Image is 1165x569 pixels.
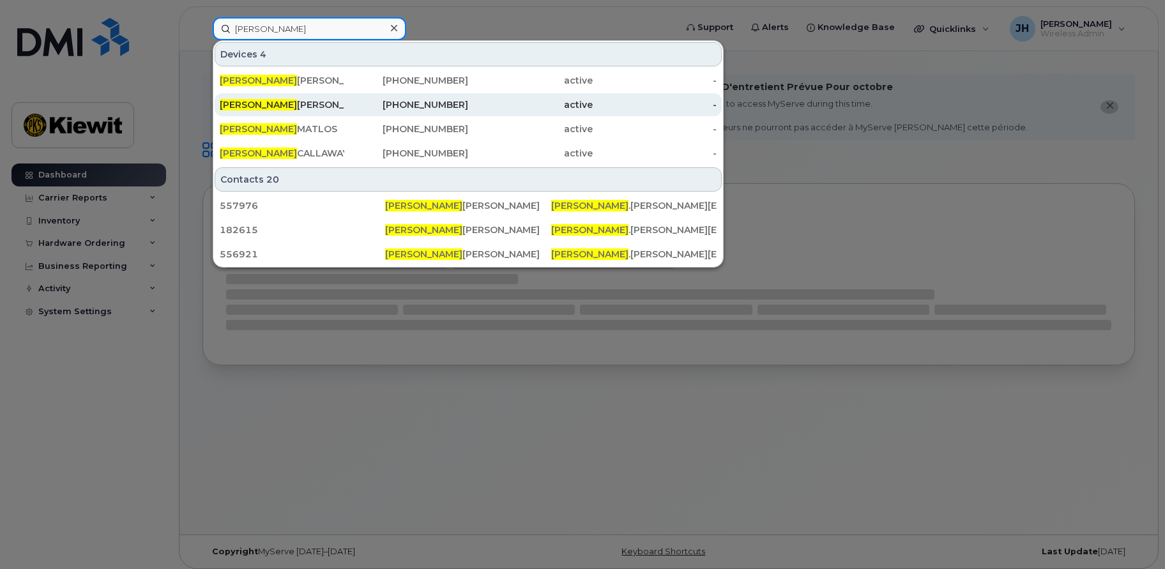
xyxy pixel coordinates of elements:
[215,167,722,192] div: Contacts
[220,248,385,261] div: 556921
[385,248,551,261] div: [PERSON_NAME]
[220,148,297,159] span: [PERSON_NAME]
[593,147,717,160] div: -
[220,123,344,135] div: MATLOS
[468,74,593,87] div: active
[220,199,385,212] div: 557976
[551,199,717,212] div: .[PERSON_NAME][EMAIL_ADDRESS][DOMAIN_NAME]
[593,98,717,111] div: -
[266,173,279,186] span: 20
[385,248,462,260] span: [PERSON_NAME]
[551,224,628,236] span: [PERSON_NAME]
[551,200,628,211] span: [PERSON_NAME]
[385,199,551,212] div: [PERSON_NAME]
[215,69,722,92] a: [PERSON_NAME][PERSON_NAME][PHONE_NUMBER]active-
[385,224,462,236] span: [PERSON_NAME]
[551,248,628,260] span: [PERSON_NAME]
[385,200,462,211] span: [PERSON_NAME]
[468,147,593,160] div: active
[215,218,722,241] a: 182615[PERSON_NAME][PERSON_NAME][PERSON_NAME].[PERSON_NAME][EMAIL_ADDRESS][PERSON_NAME][DOMAIN_NAME]
[468,98,593,111] div: active
[344,147,469,160] div: [PHONE_NUMBER]
[220,147,344,160] div: CALLAWAY
[260,48,266,61] span: 4
[344,98,469,111] div: [PHONE_NUMBER]
[385,224,551,236] div: [PERSON_NAME]
[215,243,722,266] a: 556921[PERSON_NAME][PERSON_NAME][PERSON_NAME].[PERSON_NAME][EMAIL_ADDRESS][DOMAIN_NAME]
[344,123,469,135] div: [PHONE_NUMBER]
[1109,513,1155,559] iframe: Messenger Launcher
[220,98,344,111] div: [PERSON_NAME]
[551,224,717,236] div: .[PERSON_NAME][EMAIL_ADDRESS][PERSON_NAME][DOMAIN_NAME]
[220,99,297,110] span: [PERSON_NAME]
[215,93,722,116] a: [PERSON_NAME][PERSON_NAME][PHONE_NUMBER]active-
[220,75,297,86] span: [PERSON_NAME]
[344,74,469,87] div: [PHONE_NUMBER]
[215,118,722,140] a: [PERSON_NAME]MATLOS[PHONE_NUMBER]active-
[215,142,722,165] a: [PERSON_NAME]CALLAWAY[PHONE_NUMBER]active-
[468,123,593,135] div: active
[215,194,722,217] a: 557976[PERSON_NAME][PERSON_NAME][PERSON_NAME].[PERSON_NAME][EMAIL_ADDRESS][DOMAIN_NAME]
[220,74,344,87] div: [PERSON_NAME]
[593,74,717,87] div: -
[593,123,717,135] div: -
[220,224,385,236] div: 182615
[220,123,297,135] span: [PERSON_NAME]
[215,42,722,66] div: Devices
[551,248,717,261] div: .[PERSON_NAME][EMAIL_ADDRESS][DOMAIN_NAME]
